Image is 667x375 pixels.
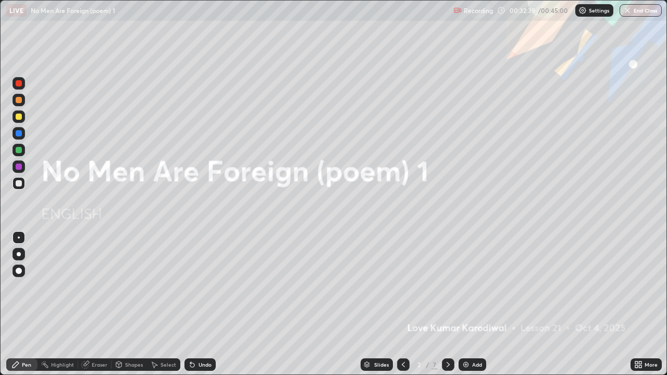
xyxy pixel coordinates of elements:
img: recording.375f2c34.svg [453,6,462,15]
img: add-slide-button [462,360,470,369]
div: 2 [414,361,424,368]
div: Add [472,362,482,367]
div: Eraser [92,362,107,367]
p: No Men Are Foreign (poem) 1 [31,6,115,15]
p: LIVE [9,6,23,15]
div: Shapes [125,362,143,367]
div: Highlight [51,362,74,367]
img: end-class-cross [623,6,632,15]
button: End Class [620,4,662,17]
div: Pen [22,362,31,367]
div: Undo [199,362,212,367]
div: 7 [431,360,438,369]
div: Select [160,362,176,367]
div: / [426,361,429,368]
p: Recording [464,7,493,15]
div: More [645,362,658,367]
img: class-settings-icons [578,6,587,15]
div: Slides [374,362,389,367]
p: Settings [589,8,609,13]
